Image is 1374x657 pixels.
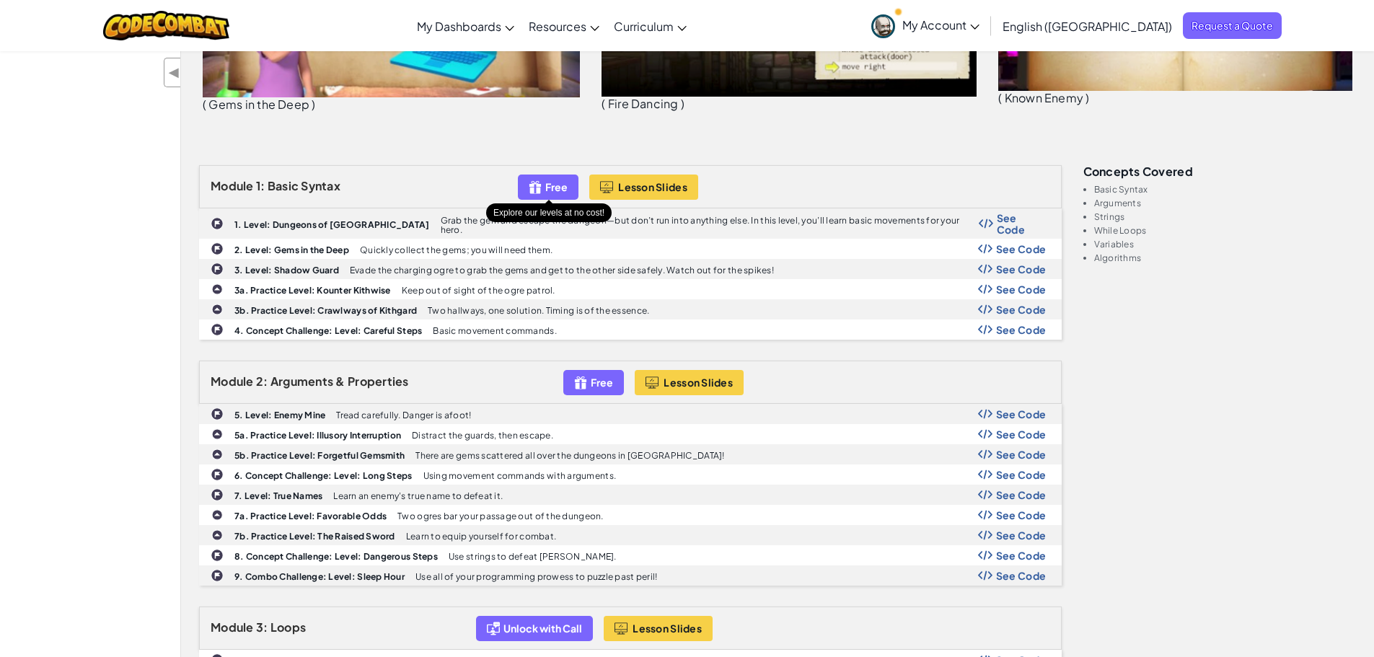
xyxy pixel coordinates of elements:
[1094,198,1357,208] li: Arguments
[1005,90,1084,105] span: Known Enemy
[633,622,702,634] span: Lesson Slides
[270,619,306,635] span: Loops
[996,324,1047,335] span: See Code
[996,408,1047,420] span: See Code
[608,96,679,111] span: Fire Dancing
[211,374,254,389] span: Module
[256,374,268,389] span: 2:
[996,550,1047,561] span: See Code
[234,531,395,542] b: 7b. Practice Level: The Raised Sword
[664,376,733,388] span: Lesson Slides
[234,285,391,296] b: 3a. Practice Level: Kounter Kithwise
[211,263,224,275] img: IconChallengeLevel.svg
[521,6,607,45] a: Resources
[995,6,1179,45] a: English ([GEOGRAPHIC_DATA])
[199,208,1062,239] a: 1. Level: Dungeons of [GEOGRAPHIC_DATA] Grab the gem and escape the dungeon—but don’t run into an...
[199,239,1062,259] a: 2. Level: Gems in the Deep Quickly collect the gems; you will need them. Show Code Logo See Code
[545,181,568,193] span: Free
[441,216,979,234] p: Grab the gem and escape the dungeon—but don’t run into anything else. In this level, you’ll learn...
[211,217,224,230] img: IconChallengeLevel.svg
[268,178,340,193] span: Basic Syntax
[211,569,224,582] img: IconChallengeLevel.svg
[234,430,401,441] b: 5a. Practice Level: Illusory Interruption
[978,469,992,480] img: Show Code Logo
[1003,19,1172,34] span: English ([GEOGRAPHIC_DATA])
[211,488,224,501] img: IconChallengeLevel.svg
[234,470,413,481] b: 6. Concept Challenge: Level: Long Steps
[211,283,223,295] img: IconPracticeLevel.svg
[1085,90,1089,105] span: )
[996,529,1047,541] span: See Code
[978,490,992,500] img: Show Code Logo
[199,404,1062,424] a: 5. Level: Enemy Mine Tread carefully. Danger is afoot! Show Code Logo See Code
[211,407,224,420] img: IconChallengeLevel.svg
[415,451,724,460] p: There are gems scattered all over the dungeons in [GEOGRAPHIC_DATA]!
[529,19,586,34] span: Resources
[996,469,1047,480] span: See Code
[415,572,657,581] p: Use all of your programming prowess to puzzle past peril!
[978,550,992,560] img: Show Code Logo
[417,19,501,34] span: My Dashboards
[199,545,1062,565] a: 8. Concept Challenge: Level: Dangerous Steps Use strings to defeat [PERSON_NAME]. Show Code Logo ...
[978,304,992,314] img: Show Code Logo
[103,11,229,40] img: CodeCombat logo
[635,370,744,395] button: Lesson Slides
[234,511,387,521] b: 7a. Practice Level: Favorable Odds
[234,305,417,316] b: 3b. Practice Level: Crawlways of Kithgard
[449,552,617,561] p: Use strings to defeat [PERSON_NAME].
[199,319,1062,340] a: 4. Concept Challenge: Level: Careful Steps Basic movement commands. Show Code Logo See Code
[211,549,224,562] img: IconChallengeLevel.svg
[234,571,405,582] b: 9. Combo Challenge: Level: Sleep Hour
[607,6,694,45] a: Curriculum
[996,509,1047,521] span: See Code
[199,464,1062,485] a: 6. Concept Challenge: Level: Long Steps Using movement commands with arguments. Show Code Logo Se...
[406,532,556,541] p: Learn to equip yourself for combat.
[211,468,224,481] img: IconChallengeLevel.svg
[199,505,1062,525] a: 7a. Practice Level: Favorable Odds Two ogres bar your passage out of the dungeon. Show Code Logo ...
[234,410,325,420] b: 5. Level: Enemy Mine
[529,179,542,195] img: IconFreeLevelv2.svg
[604,616,713,641] button: Lesson Slides
[234,244,349,255] b: 2. Level: Gems in the Deep
[1094,212,1357,221] li: Strings
[978,570,992,581] img: Show Code Logo
[256,178,265,193] span: 1:
[360,245,552,255] p: Quickly collect the gems; you will need them.
[410,6,521,45] a: My Dashboards
[433,326,556,335] p: Basic movement commands.
[1094,226,1357,235] li: While Loops
[996,283,1047,295] span: See Code
[996,243,1047,255] span: See Code
[350,265,774,275] p: Evade the charging ogre to grab the gems and get to the other side safely. Watch out for the spikes!
[978,530,992,540] img: Show Code Logo
[1094,253,1357,263] li: Algorithms
[978,264,992,274] img: Show Code Logo
[1094,239,1357,249] li: Variables
[591,376,613,388] span: Free
[681,96,684,111] span: )
[589,175,698,200] a: Lesson Slides
[486,203,612,222] div: Explore our levels at no cost!
[397,511,603,521] p: Two ogres bar your passage out of the dungeon.
[978,244,992,254] img: Show Code Logo
[234,325,422,336] b: 4. Concept Challenge: Level: Careful Steps
[487,620,500,637] img: IconUnlockWithCall.svg
[199,525,1062,545] a: 7b. Practice Level: The Raised Sword Learn to equip yourself for combat. Show Code Logo See Code
[997,212,1047,235] span: See Code
[199,485,1062,505] a: 7. Level: True Names Learn an enemy's true name to defeat it. Show Code Logo See Code
[614,19,674,34] span: Curriculum
[428,306,649,315] p: Two hallways, one solution. Timing is of the essence.
[996,428,1047,440] span: See Code
[211,242,224,255] img: IconChallengeLevel.svg
[199,279,1062,299] a: 3a. Practice Level: Kounter Kithwise Keep out of sight of the ogre patrol. Show Code Logo See Code
[574,374,587,391] img: IconFreeLevelv2.svg
[234,219,430,230] b: 1. Level: Dungeons of [GEOGRAPHIC_DATA]
[336,410,471,420] p: Tread carefully. Danger is afoot!
[199,565,1062,586] a: 9. Combo Challenge: Level: Sleep Hour Use all of your programming prowess to puzzle past peril! S...
[1183,12,1282,39] a: Request a Quote
[333,491,503,501] p: Learn an enemy's true name to defeat it.
[978,409,992,419] img: Show Code Logo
